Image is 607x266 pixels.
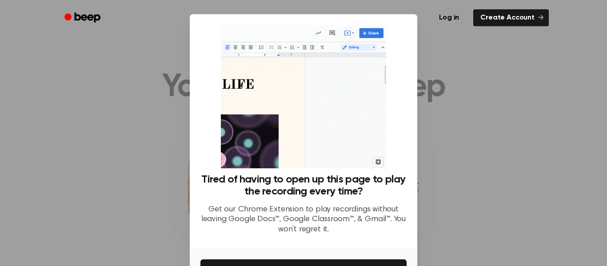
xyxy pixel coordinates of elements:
[221,25,386,168] img: Beep extension in action
[473,9,549,26] a: Create Account
[200,174,407,198] h3: Tired of having to open up this page to play the recording every time?
[430,8,468,28] a: Log in
[200,205,407,235] p: Get our Chrome Extension to play recordings without leaving Google Docs™, Google Classroom™, & Gm...
[58,9,108,27] a: Beep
